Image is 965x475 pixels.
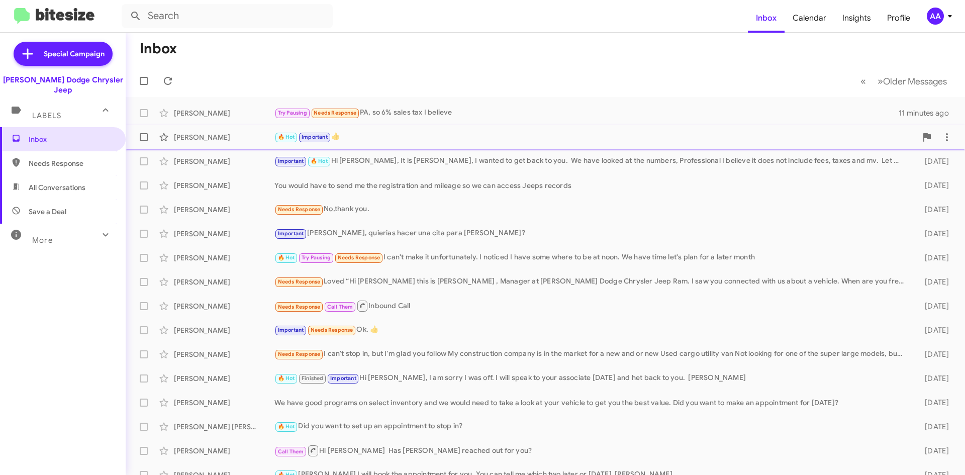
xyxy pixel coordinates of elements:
div: Did you want to set up an appointment to stop in? [274,421,909,432]
span: Important [330,375,356,382]
div: 11 minutes ago [899,108,957,118]
div: [PERSON_NAME] [174,108,274,118]
a: Special Campaign [14,42,113,66]
span: Call Them [327,304,353,310]
div: [DATE] [909,156,957,166]
span: Needs Response [278,206,321,213]
button: AA [918,8,954,25]
div: [PERSON_NAME] [174,398,274,408]
div: 👍 [274,131,917,143]
button: Previous [854,71,872,91]
div: You would have to send me the registration and mileage so we can access Jeeps records [274,180,909,191]
nav: Page navigation example [855,71,953,91]
span: Needs Response [311,327,353,333]
div: Hi [PERSON_NAME] Has [PERSON_NAME] reached out for you? [274,444,909,457]
div: [PERSON_NAME] [174,180,274,191]
span: More [32,236,53,245]
div: Hi [PERSON_NAME], I am sorry I was off. I will speak to your associate [DATE] and het back to you... [274,372,909,384]
div: [PERSON_NAME] [174,253,274,263]
div: [DATE] [909,277,957,287]
div: [PERSON_NAME], quierias hacer una cita para [PERSON_NAME]? [274,228,909,239]
div: [DATE] [909,446,957,456]
div: [PERSON_NAME] [174,446,274,456]
span: 🔥 Hot [278,423,295,430]
span: Call Them [278,448,304,455]
div: [DATE] [909,398,957,408]
div: [PERSON_NAME] [174,156,274,166]
span: Special Campaign [44,49,105,59]
div: [DATE] [909,349,957,359]
a: Profile [879,4,918,33]
input: Search [122,4,333,28]
span: 🔥 Hot [278,134,295,140]
span: « [860,75,866,87]
span: Needs Response [278,304,321,310]
span: 🔥 Hot [278,375,295,382]
span: » [878,75,883,87]
div: AA [927,8,944,25]
div: Inbound Call [274,300,909,312]
span: Finished [302,375,324,382]
span: Labels [32,111,61,120]
span: Needs Response [338,254,380,261]
div: I can't make it unfortunately. I noticed I have some where to be at noon. We have time let's plan... [274,252,909,263]
div: Loved “Hi [PERSON_NAME] this is [PERSON_NAME] , Manager at [PERSON_NAME] Dodge Chrysler Jeep Ram.... [274,276,909,288]
a: Insights [834,4,879,33]
span: Needs Response [278,278,321,285]
a: Inbox [748,4,785,33]
span: Save a Deal [29,207,66,217]
div: [PERSON_NAME] [174,132,274,142]
div: [PERSON_NAME] [174,301,274,311]
div: I can't stop in, but I'm glad you follow My construction company is in the market for a new and o... [274,348,909,360]
button: Next [872,71,953,91]
div: [DATE] [909,180,957,191]
div: [DATE] [909,301,957,311]
span: Needs Response [278,351,321,357]
span: 🔥 Hot [278,254,295,261]
span: Important [278,327,304,333]
span: Important [278,230,304,237]
span: Important [302,134,328,140]
div: [DATE] [909,422,957,432]
div: No,thank you. [274,204,909,215]
a: Calendar [785,4,834,33]
div: [DATE] [909,253,957,263]
div: [PERSON_NAME] [174,229,274,239]
div: Hi [PERSON_NAME], It is [PERSON_NAME], I wanted to get back to you. We have looked at the numbers... [274,155,909,167]
div: [PERSON_NAME] [174,277,274,287]
div: [PERSON_NAME] [174,349,274,359]
span: 🔥 Hot [311,158,328,164]
span: Inbox [29,134,114,144]
div: Ok. 👍 [274,324,909,336]
span: Try Pausing [302,254,331,261]
span: Older Messages [883,76,947,87]
span: Needs Response [314,110,356,116]
h1: Inbox [140,41,177,57]
div: [PERSON_NAME] [174,373,274,384]
div: [PERSON_NAME] [174,205,274,215]
div: [DATE] [909,229,957,239]
div: [PERSON_NAME] [PERSON_NAME] [174,422,274,432]
div: We have good programs on select inventory and we would need to take a look at your vehicle to get... [274,398,909,408]
div: [DATE] [909,373,957,384]
span: Needs Response [29,158,114,168]
div: [DATE] [909,325,957,335]
span: All Conversations [29,182,85,193]
span: Important [278,158,304,164]
div: PA, so 6% sales tax I believe [274,107,899,119]
div: [DATE] [909,205,957,215]
div: [PERSON_NAME] [174,325,274,335]
span: Try Pausing [278,110,307,116]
